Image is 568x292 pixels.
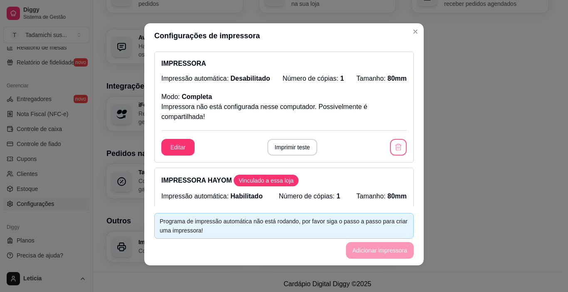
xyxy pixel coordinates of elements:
[388,75,407,82] span: 80mm
[144,23,424,48] header: Configurações de impressora
[230,193,262,200] span: Habilitado
[409,25,422,38] button: Close
[230,75,270,82] span: Desabilitado
[388,193,407,200] span: 80mm
[279,191,341,201] p: Número de cópias:
[160,217,408,235] div: Programa de impressão automática não está rodando, por favor siga o passo a passo para criar uma ...
[282,74,344,84] p: Número de cópias:
[356,74,407,84] p: Tamanho:
[235,176,297,185] span: Vinculado a essa loja
[161,191,263,201] p: Impressão automática:
[356,191,407,201] p: Tamanho:
[161,74,270,84] p: Impressão automática:
[267,139,318,156] button: Imprimir teste
[161,59,407,69] p: IMPRESSORA
[161,102,407,122] p: Impressora não está configurada nesse computador. Possivelmente é compartilhada!
[182,93,212,100] span: Completa
[161,139,195,156] button: Editar
[340,75,344,82] span: 1
[161,175,407,186] p: IMPRESSORA HAYOM
[336,193,340,200] span: 1
[161,92,212,102] p: Modo:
